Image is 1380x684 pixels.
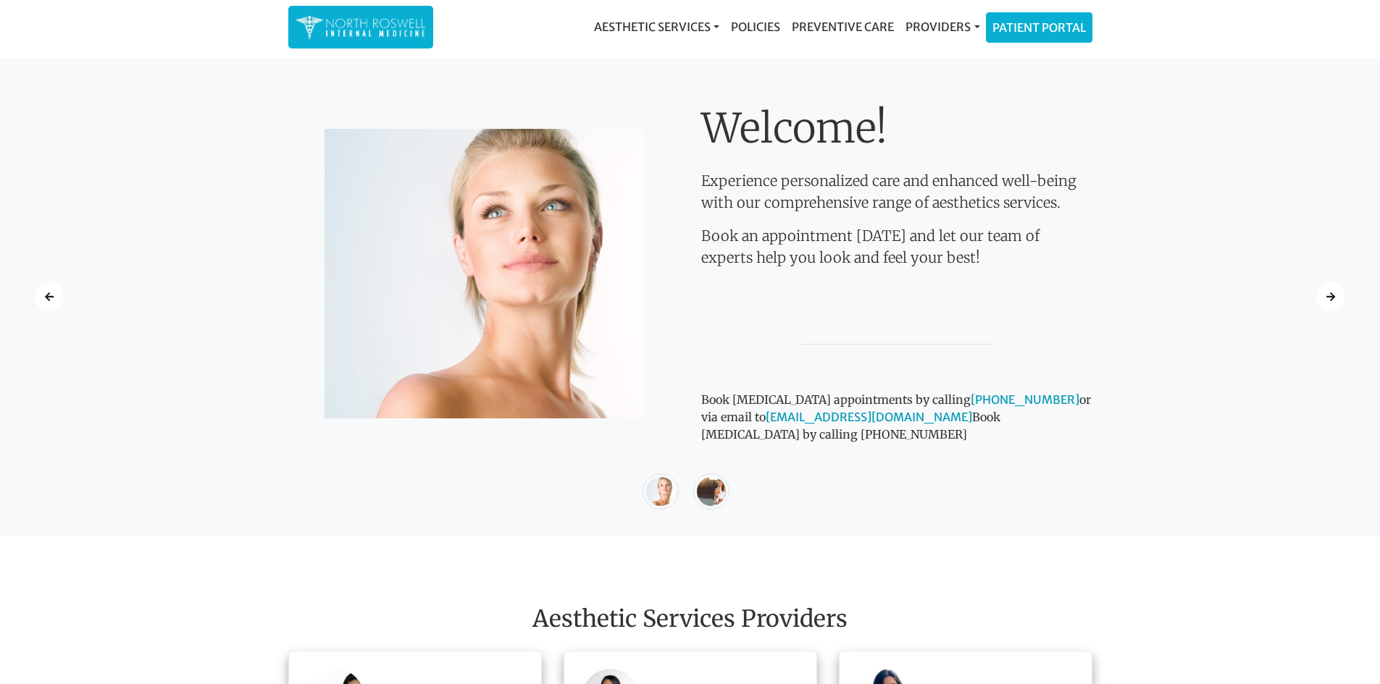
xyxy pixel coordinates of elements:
[766,410,972,424] a: [EMAIL_ADDRESS][DOMAIN_NAME]
[786,12,900,41] a: Preventive Care
[971,392,1079,407] a: [PHONE_NUMBER]
[288,605,1092,633] h2: Aesthetic Services Providers
[701,170,1092,214] p: Experience personalized care and enhanced well-being with our comprehensive range of aesthetics s...
[900,12,985,41] a: Providers
[701,225,1092,269] p: Book an appointment [DATE] and let our team of experts help you look and feel your best!
[296,13,426,41] img: North Roswell Internal Medicine
[701,104,1092,443] div: Book [MEDICAL_DATA] appointments by calling or via email to Book [MEDICAL_DATA] by calling [PHONE...
[588,12,725,41] a: Aesthetic Services
[725,12,786,41] a: Policies
[325,129,643,418] img: Image Description
[987,13,1092,42] a: Patient Portal
[701,104,1092,153] h1: Welcome!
